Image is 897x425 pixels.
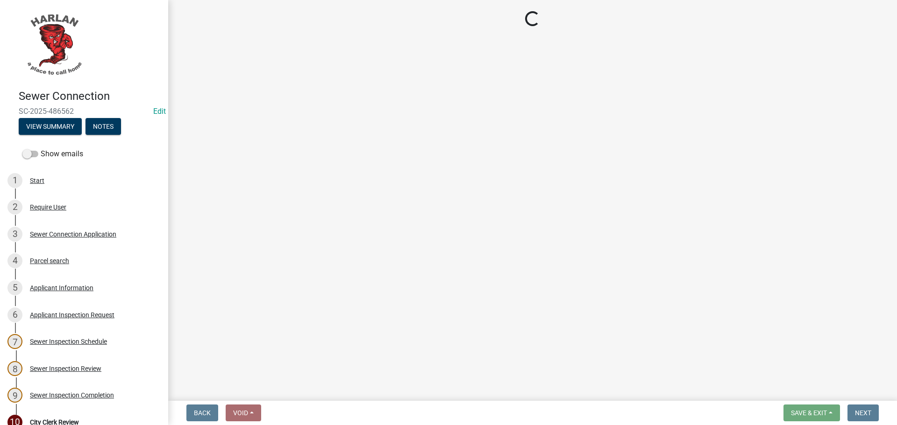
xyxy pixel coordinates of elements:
button: Notes [85,118,121,135]
div: Sewer Connection Application [30,231,116,237]
h4: Sewer Connection [19,90,161,103]
div: Applicant Information [30,285,93,291]
div: Sewer Inspection Review [30,365,101,372]
label: Show emails [22,148,83,160]
button: Void [226,404,261,421]
button: Next [847,404,879,421]
span: SC-2025-486562 [19,107,149,116]
div: 9 [7,388,22,403]
div: 5 [7,280,22,295]
div: Sewer Inspection Completion [30,392,114,398]
button: Back [186,404,218,421]
div: Applicant Inspection Request [30,312,114,318]
span: Void [233,409,248,417]
div: 6 [7,307,22,322]
div: Parcel search [30,258,69,264]
img: City of Harlan, Iowa [19,10,89,80]
span: Save & Exit [791,409,827,417]
div: Require User [30,204,66,210]
div: 7 [7,334,22,349]
div: Sewer Inspection Schedule [30,338,107,345]
span: Next [855,409,871,417]
div: 3 [7,227,22,242]
wm-modal-confirm: Notes [85,123,121,131]
div: 4 [7,253,22,268]
div: 8 [7,361,22,376]
wm-modal-confirm: Edit Application Number [153,107,166,116]
button: Save & Exit [783,404,840,421]
div: 2 [7,200,22,215]
wm-modal-confirm: Summary [19,123,82,131]
div: Start [30,177,44,184]
div: 1 [7,173,22,188]
button: View Summary [19,118,82,135]
span: Back [194,409,211,417]
a: Edit [153,107,166,116]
